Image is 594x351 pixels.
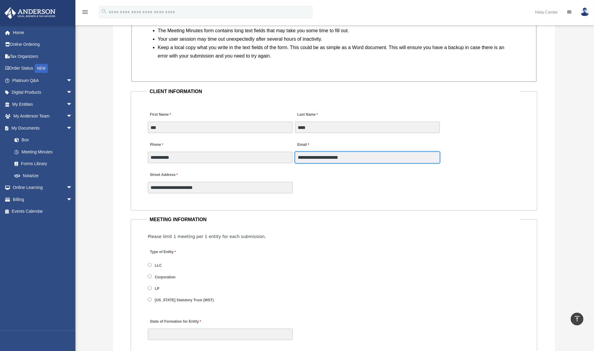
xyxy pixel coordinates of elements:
[571,313,583,325] a: vertical_align_top
[4,182,81,194] a: Online Learningarrow_drop_down
[4,205,81,218] a: Events Calendar
[81,8,89,16] i: menu
[8,146,78,158] a: Meeting Minutes
[66,110,78,123] span: arrow_drop_down
[8,134,81,146] a: Box
[158,43,515,60] li: Keep a local copy what you write in the text fields of the form. This could be as simple as a Wor...
[4,193,81,205] a: Billingarrow_drop_down
[4,122,81,134] a: My Documentsarrow_drop_down
[4,39,81,51] a: Online Ordering
[35,64,48,73] div: NEW
[81,11,89,16] a: menu
[153,298,216,303] label: [US_STATE] Statutory Trust (WST)
[66,86,78,99] span: arrow_drop_down
[4,62,81,75] a: Order StatusNEW
[4,27,81,39] a: Home
[153,286,162,291] label: LP
[101,8,107,15] i: search
[295,141,310,149] label: Email
[4,50,81,62] a: Tax Organizers
[147,87,521,96] legend: CLIENT INFORMATION
[3,7,57,19] img: Anderson Advisors Platinum Portal
[148,141,165,149] label: Phone
[295,111,319,119] label: Last Name
[148,171,205,179] label: Street Address
[573,315,581,322] i: vertical_align_top
[8,158,81,170] a: Forms Library
[66,182,78,194] span: arrow_drop_down
[148,234,266,239] span: Please limit 1 meeting per 1 entity for each submission.
[153,274,178,280] label: Corporation
[4,98,81,110] a: My Entitiesarrow_drop_down
[580,8,589,16] img: User Pic
[8,170,81,182] a: Notarize
[66,122,78,134] span: arrow_drop_down
[148,318,202,326] label: State of Formation for Entity
[4,74,81,86] a: Platinum Q&Aarrow_drop_down
[158,35,515,43] li: Your user session may time out unexpectedly after several hours of inactivity.
[153,263,164,268] label: LLC
[148,111,172,119] label: First Name
[148,248,205,256] label: Type of Entity
[66,74,78,87] span: arrow_drop_down
[66,193,78,206] span: arrow_drop_down
[4,86,81,99] a: Digital Productsarrow_drop_down
[4,110,81,122] a: My Anderson Teamarrow_drop_down
[66,98,78,111] span: arrow_drop_down
[158,27,515,35] li: The Meeting Minutes form contains long text fields that may take you some time to fill out.
[147,215,521,224] legend: MEETING INFORMATION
